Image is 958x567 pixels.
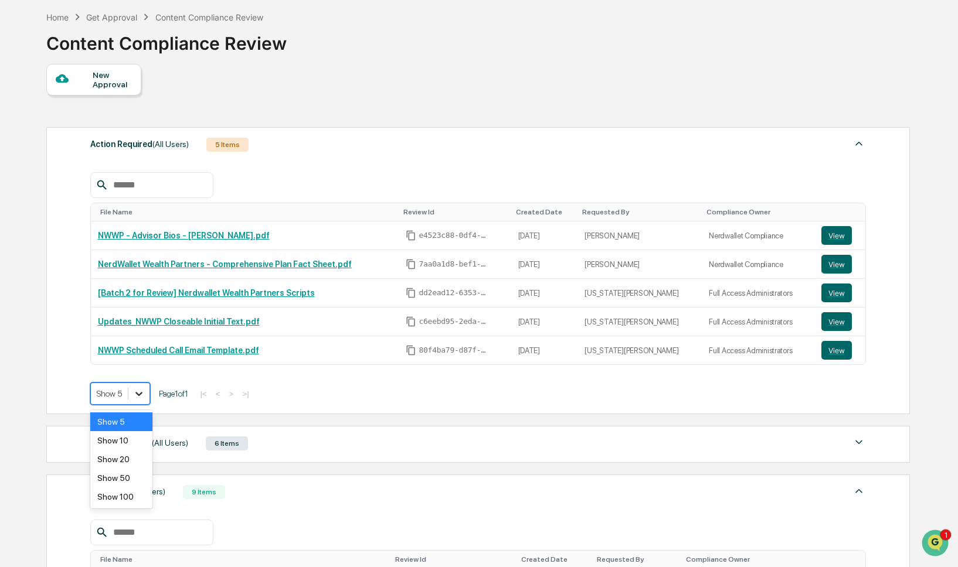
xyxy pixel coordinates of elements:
span: Preclearance [23,208,76,220]
div: Get Approval [86,12,137,22]
span: Page 1 of 1 [159,389,188,398]
span: Copy Id [406,316,416,327]
a: View [821,312,859,331]
div: Toggle SortBy [686,555,803,563]
div: We're available if you need us! [53,101,161,111]
td: Nerdwallet Compliance [702,250,814,279]
a: NWWP Scheduled Call Email Template.pdf [98,346,259,355]
img: caret [852,435,866,449]
div: 🖐️ [12,209,21,218]
a: 🔎Data Lookup [7,226,79,247]
div: Toggle SortBy [582,208,697,216]
span: Copy Id [406,230,416,241]
img: 1746055101610-c473b297-6a78-478c-a979-82029cc54cd1 [12,90,33,111]
a: 🗄️Attestations [80,203,150,224]
a: NWWP - Advisor Bios - [PERSON_NAME].pdf [98,231,270,240]
div: Show 50 [90,469,152,487]
div: Toggle SortBy [403,208,506,216]
span: Pylon [117,259,142,268]
td: Full Access Administrators [702,308,814,336]
td: [DATE] [511,279,578,308]
span: (All Users) [152,139,189,149]
span: Copy Id [406,288,416,298]
span: [PERSON_NAME] [36,159,95,169]
span: Attestations [97,208,145,220]
div: Past conversations [12,130,79,139]
a: View [821,283,859,302]
td: [US_STATE][PERSON_NAME] [577,336,702,364]
a: View [821,226,859,245]
img: caret [852,484,866,498]
div: Toggle SortBy [817,555,861,563]
span: (All Users) [152,438,188,448]
div: 6 Items [206,436,248,450]
span: Copy Id [406,259,416,269]
a: View [821,341,859,360]
button: View [821,312,852,331]
button: See all [182,128,213,142]
td: Full Access Administrators [702,279,814,308]
td: [PERSON_NAME] [577,250,702,279]
td: [PERSON_NAME] [577,221,702,250]
td: [DATE] [511,308,578,336]
iframe: Open customer support [920,528,952,560]
td: Full Access Administrators [702,336,814,364]
button: Start new chat [199,93,213,107]
div: Toggle SortBy [516,208,573,216]
div: Toggle SortBy [100,208,395,216]
button: View [821,255,852,274]
button: |< [197,389,210,399]
a: [Batch 2 for Review] Nerdwallet Wealth Partners Scripts [98,288,315,298]
td: Nerdwallet Compliance [702,221,814,250]
span: e4523c88-0df4-4e1a-9b00-6026178afce9 [419,231,489,240]
div: Content Compliance Review [155,12,263,22]
button: View [821,283,852,302]
div: Action Required [90,136,189,152]
span: 80f4ba79-d87f-4cb6-8458-b68e2bdb47c7 [419,346,489,355]
span: • [97,159,101,169]
img: Jack Rasmussen [12,148,30,167]
div: Show 20 [90,450,152,469]
div: Show 5 [90,412,152,431]
div: Toggle SortBy [521,555,587,563]
div: Toggle SortBy [597,555,677,563]
a: View [821,255,859,274]
button: >| [239,389,252,399]
a: 🖐️Preclearance [7,203,80,224]
td: [DATE] [511,221,578,250]
p: How can we help? [12,25,213,43]
span: Data Lookup [23,230,74,242]
span: dd2ead12-6353-41e4-9b21-1b0cf20a9be1 [419,288,489,298]
td: [US_STATE][PERSON_NAME] [577,308,702,336]
button: < [212,389,224,399]
span: Copy Id [406,345,416,356]
div: Content Compliance Review [46,23,287,54]
button: > [226,389,237,399]
span: 7aa0a1d8-bef1-4110-8d1c-c48bd9ec1c86 [419,259,489,269]
button: View [821,341,852,360]
div: Home [46,12,69,22]
div: 🔎 [12,231,21,241]
img: 8933085812038_c878075ebb4cc5468115_72.jpg [25,90,46,111]
button: View [821,226,852,245]
img: 1746055101610-c473b297-6a78-478c-a979-82029cc54cd1 [23,160,33,169]
td: [US_STATE][PERSON_NAME] [577,279,702,308]
div: New Approval [93,70,132,89]
a: Updates_NWWP Closeable Initial Text.pdf [98,317,260,326]
div: Start new chat [53,90,192,101]
div: Toggle SortBy [706,208,809,216]
span: [DATE] [104,159,128,169]
div: Toggle SortBy [395,555,512,563]
span: c6eebd95-2eda-47bf-a497-3eb1b7318b58 [419,317,489,326]
a: Powered byPylon [83,258,142,268]
div: Show 100 [90,487,152,506]
div: 9 Items [183,485,225,499]
div: Toggle SortBy [100,555,386,563]
a: NerdWallet Wealth Partners - Comprehensive Plan Fact Sheet.pdf [98,259,352,269]
div: 5 Items [206,138,249,152]
img: caret [852,136,866,151]
td: [DATE] [511,336,578,364]
div: 🗄️ [85,209,94,218]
